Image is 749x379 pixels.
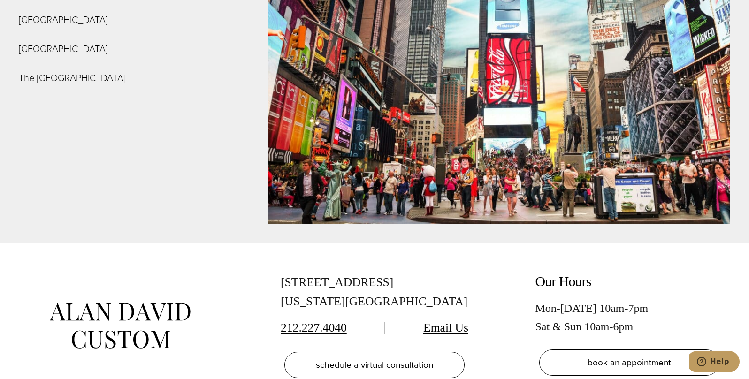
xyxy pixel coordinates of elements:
a: 212.227.4040 [281,321,347,334]
iframe: Opens a widget where you can chat to one of our agents [689,351,740,374]
h2: Our Hours [535,273,723,290]
div: Mon-[DATE] 10am-7pm Sat & Sun 10am-6pm [535,299,723,335]
img: alan david custom [50,303,191,349]
span: schedule a virtual consultation [316,358,433,371]
a: Email Us [423,321,468,334]
a: book an appointment [539,349,719,376]
a: schedule a virtual consultation [284,352,465,378]
span: book an appointment [588,356,671,369]
div: [STREET_ADDRESS] [US_STATE][GEOGRAPHIC_DATA] [281,273,468,311]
